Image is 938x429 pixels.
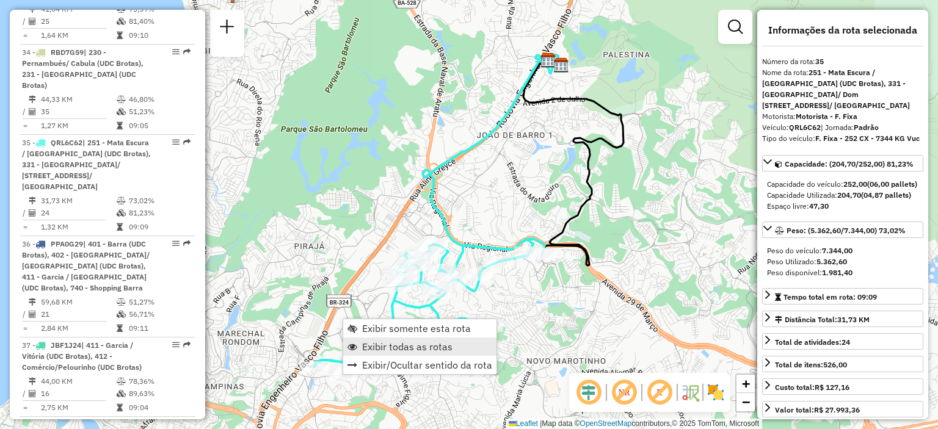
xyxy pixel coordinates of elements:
img: CDD Salvador [553,57,569,73]
i: Tempo total em rota [117,404,123,411]
strong: 5.362,60 [816,257,847,266]
a: Distância Total:31,73 KM [762,311,923,327]
td: = [22,221,28,233]
strong: Padrão [854,123,879,132]
div: Distância Total: [775,314,870,325]
span: Exibir NR [609,378,639,407]
a: Valor total:R$ 27.993,36 [762,401,923,417]
div: Capacidade Utilizada: [767,190,918,201]
div: Motorista: [762,111,923,122]
strong: QRL6C62 [789,123,821,132]
div: Número da rota: [762,56,923,67]
div: Peso: (5.362,60/7.344,00) 73,02% [762,240,923,283]
span: PPA0G29 [51,239,83,248]
td: 31,73 KM [40,195,116,207]
td: = [22,29,28,41]
i: % de utilização do peso [117,298,126,306]
a: Capacidade: (204,70/252,00) 81,23% [762,155,923,171]
i: Distância Total [29,5,36,13]
i: Tempo total em rota [117,32,123,39]
div: Custo total: [775,382,849,393]
td: 73,02% [128,195,190,207]
span: 37 - [22,341,142,372]
span: 35 - [22,138,151,191]
span: Exibir/Ocultar sentido da rota [362,360,492,370]
a: Total de atividades:24 [762,333,923,350]
td: 46,80% [128,93,190,106]
strong: 1.981,40 [822,268,853,277]
td: / [22,106,28,118]
i: % de utilização da cubagem [117,311,126,318]
em: Rota exportada [183,341,191,348]
td: / [22,308,28,320]
strong: Motorista - F. Fixa [796,112,857,121]
i: % de utilização da cubagem [117,18,126,25]
td: 09:11 [128,322,190,334]
a: Total de itens:526,00 [762,356,923,372]
td: 09:05 [128,120,190,132]
strong: (04,87 pallets) [861,190,911,200]
em: Rota exportada [183,139,191,146]
td: 2,75 KM [40,402,116,414]
td: = [22,322,28,334]
span: | 251 - Mata Escura / [GEOGRAPHIC_DATA] (UDC Brotas), 331 - [GEOGRAPHIC_DATA]/ [STREET_ADDRESS]/ ... [22,138,151,191]
img: Fluxo de ruas [680,383,700,402]
strong: (06,00 pallets) [867,179,917,189]
strong: 204,70 [837,190,861,200]
span: Peso: (5.362,60/7.344,00) 73,02% [787,226,906,235]
i: Tempo total em rota [117,122,123,129]
span: RBD7G59 [51,48,84,57]
a: Leaflet [509,419,538,428]
td: 09:04 [128,402,190,414]
td: 81,23% [128,207,190,219]
i: % de utilização da cubagem [117,108,126,115]
td: = [22,402,28,414]
i: Tempo total em rota [117,325,123,332]
i: Total de Atividades [29,311,36,318]
strong: 526,00 [823,360,847,369]
div: Capacidade: (204,70/252,00) 81,23% [762,174,923,217]
i: % de utilização do peso [117,96,126,103]
div: Espaço livre: [767,201,918,212]
strong: R$ 127,16 [815,383,849,392]
td: 44,33 KM [40,93,116,106]
i: Total de Atividades [29,18,36,25]
a: Nova sessão e pesquisa [215,15,239,42]
strong: 47,30 [809,201,829,211]
span: | Jornada: [821,123,879,132]
a: OpenStreetMap [580,419,632,428]
div: Tipo do veículo: [762,133,923,144]
i: % de utilização da cubagem [117,209,126,217]
img: AS - SALVADOR [540,52,556,68]
h4: Informações da rota selecionada [762,24,923,36]
em: Opções [172,240,180,247]
a: Exibir filtros [723,15,747,39]
td: / [22,207,28,219]
i: % de utilização do peso [117,378,126,385]
td: 1,64 KM [40,29,116,41]
td: 25 [40,15,116,27]
td: / [22,388,28,400]
a: Peso: (5.362,60/7.344,00) 73,02% [762,222,923,238]
span: − [742,394,750,409]
td: 81,40% [128,15,190,27]
td: 2,84 KM [40,322,116,334]
span: 36 - [22,239,150,292]
td: 35 [40,106,116,118]
span: | 401 - Barra (UDC Brotas), 402 - [GEOGRAPHIC_DATA]/ [GEOGRAPHIC_DATA] (UDC Brotas), 411 - Garcia... [22,239,150,292]
td: 51,27% [128,296,190,308]
td: 89,63% [128,388,190,400]
i: Distância Total [29,378,36,385]
td: 24 [40,207,116,219]
i: % de utilização do peso [117,197,126,204]
div: Capacidade do veículo: [767,179,918,190]
span: | 411 - Garcia / Vitória (UDC Brotas), 412 - Comércio/Pelourinho (UDC Brotas) [22,341,142,372]
i: Total de Atividades [29,390,36,397]
span: Total de atividades: [775,337,850,347]
td: 78,36% [128,375,190,388]
div: Valor total: [775,405,860,416]
td: 1,27 KM [40,120,116,132]
td: 16 [40,388,116,400]
i: Total de Atividades [29,209,36,217]
em: Opções [172,341,180,348]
